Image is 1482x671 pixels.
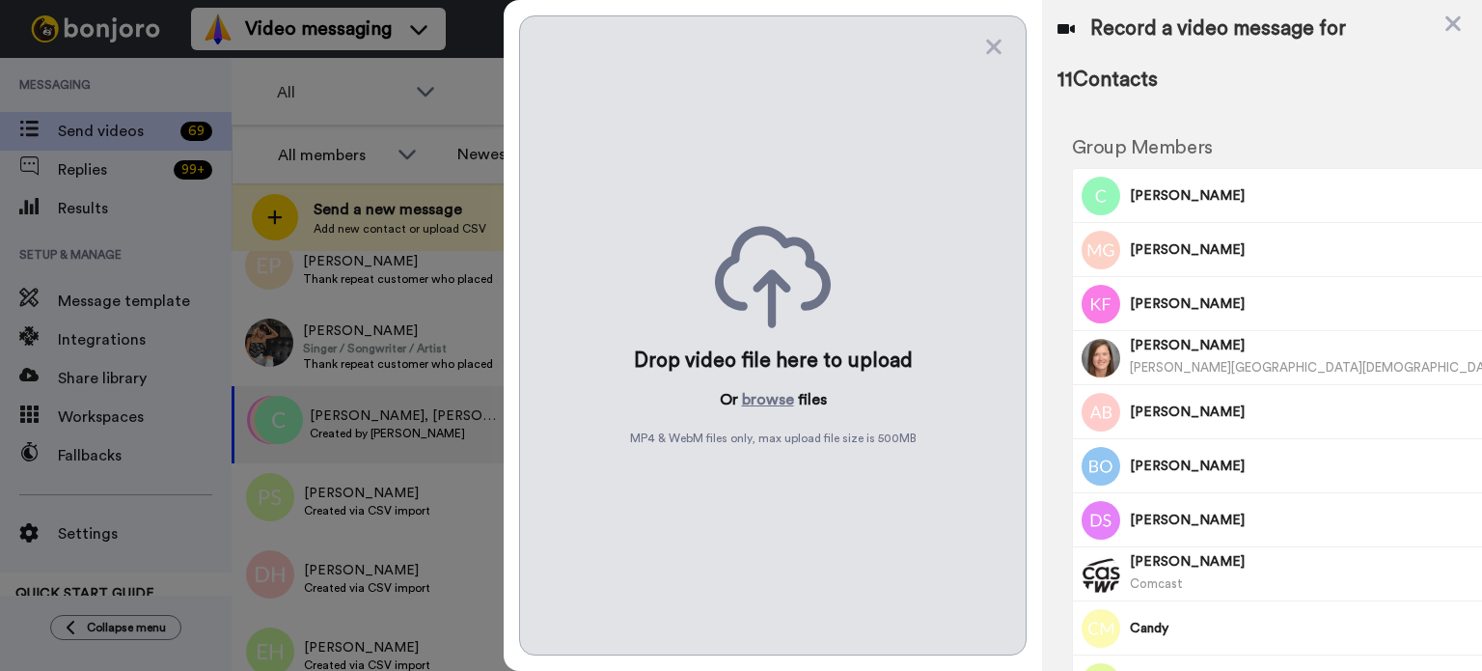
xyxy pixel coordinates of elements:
[192,112,207,127] img: tab_keywords_by_traffic_grey.svg
[720,388,827,411] p: Or files
[73,114,173,126] div: Domain Overview
[1082,231,1120,269] img: Image of Mardi Guthrie
[54,31,95,46] div: v 4.0.25
[50,50,212,66] div: Domain: [DOMAIN_NAME]
[213,114,325,126] div: Keywords by Traffic
[1082,609,1120,648] img: Image of Candy
[742,388,794,411] button: browse
[1082,177,1120,215] img: Image of Christina Fadness
[31,50,46,66] img: website_grey.svg
[52,112,68,127] img: tab_domain_overview_orange.svg
[1082,447,1120,486] img: Image of Bonnie O'Connor
[1082,393,1120,432] img: Image of Amy Bruce-Tolsma
[31,31,46,46] img: logo_orange.svg
[1082,285,1120,323] img: Image of Kim Frohm
[1082,501,1120,540] img: Image of Donna Souzq
[630,431,917,446] span: MP4 & WebM files only, max upload file size is 500 MB
[1130,577,1183,590] span: Comcast
[1082,555,1120,594] img: Image of Marlene Ingham
[634,348,913,375] div: Drop video file here to upload
[1082,339,1120,377] img: Image of Tammy Hovila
